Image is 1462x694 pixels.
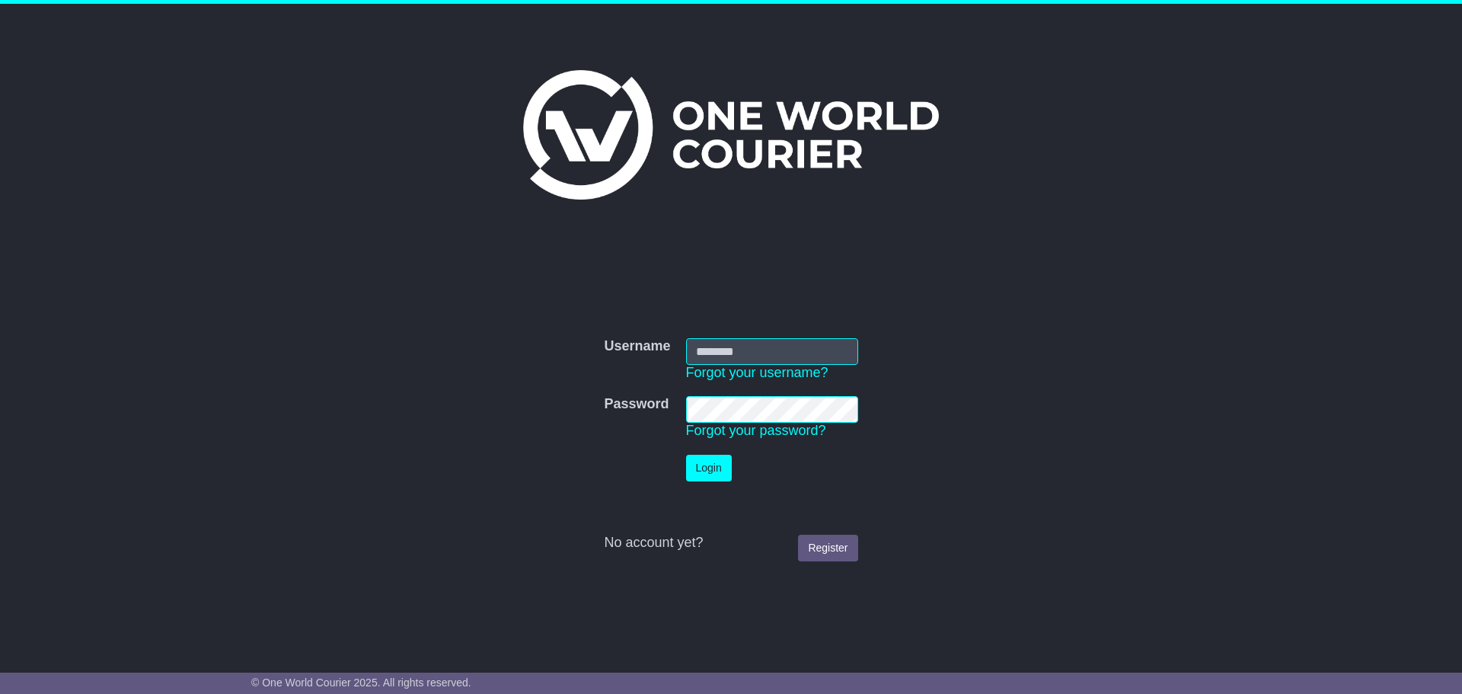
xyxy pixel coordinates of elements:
button: Login [686,455,732,481]
label: Password [604,396,669,413]
a: Forgot your password? [686,423,826,438]
img: One World [523,70,939,200]
div: No account yet? [604,535,857,552]
a: Register [798,535,857,561]
span: © One World Courier 2025. All rights reserved. [251,676,471,689]
label: Username [604,338,670,355]
a: Forgot your username? [686,365,828,380]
